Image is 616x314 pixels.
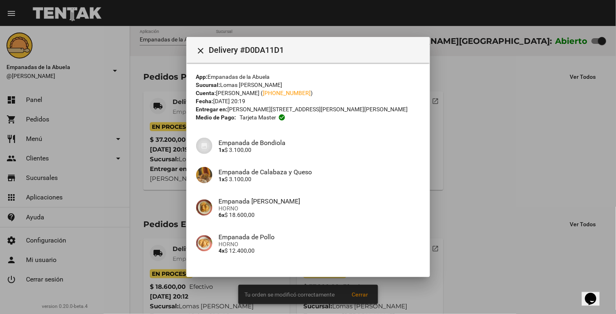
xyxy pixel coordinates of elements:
[196,98,214,104] strong: Fecha:
[196,73,420,81] div: Empanadas de la Abuela
[219,212,420,218] p: $ 18.600,00
[196,105,420,113] div: [PERSON_NAME][STREET_ADDRESS][PERSON_NAME][PERSON_NAME]
[263,90,311,96] a: [PHONE_NUMBER]
[196,97,420,105] div: [DATE] 20:19
[582,282,608,306] iframe: chat widget
[193,42,209,58] button: Cerrar
[219,197,420,205] h4: Empanada [PERSON_NAME]
[196,81,420,89] div: Lomas [PERSON_NAME]
[196,199,212,216] img: f753fea7-0f09-41b3-9a9e-ddb84fc3b359.jpg
[219,176,420,182] p: $ 3.100,00
[219,139,420,147] h4: Empanada de Bondiola
[219,205,420,212] span: HORNO
[219,212,225,218] b: 6x
[196,167,212,183] img: 63b7378a-f0c8-4df4-8df5-8388076827c7.jpg
[219,241,420,247] span: HORNO
[219,147,420,153] p: $ 3.100,00
[196,89,420,97] div: [PERSON_NAME] ( )
[196,113,236,121] strong: Medio de Pago:
[219,168,420,176] h4: Empanada de Calabaza y Queso
[219,247,420,254] p: $ 12.400,00
[196,46,206,56] mat-icon: Cerrar
[219,176,225,182] b: 1x
[278,114,285,121] mat-icon: check_circle
[196,74,208,80] strong: App:
[196,106,228,113] strong: Entregar en:
[219,247,225,254] b: 4x
[209,43,424,56] span: Delivery #D0DA11D1
[196,235,212,251] img: 10349b5f-e677-4e10-aec3-c36b893dfd64.jpg
[240,113,276,121] span: Tarjeta master
[219,147,225,153] b: 1x
[196,138,212,154] img: 07c47add-75b0-4ce5-9aba-194f44787723.jpg
[219,233,420,241] h4: Empanada de Pollo
[196,82,220,88] strong: Sucursal:
[196,90,216,96] strong: Cuenta:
